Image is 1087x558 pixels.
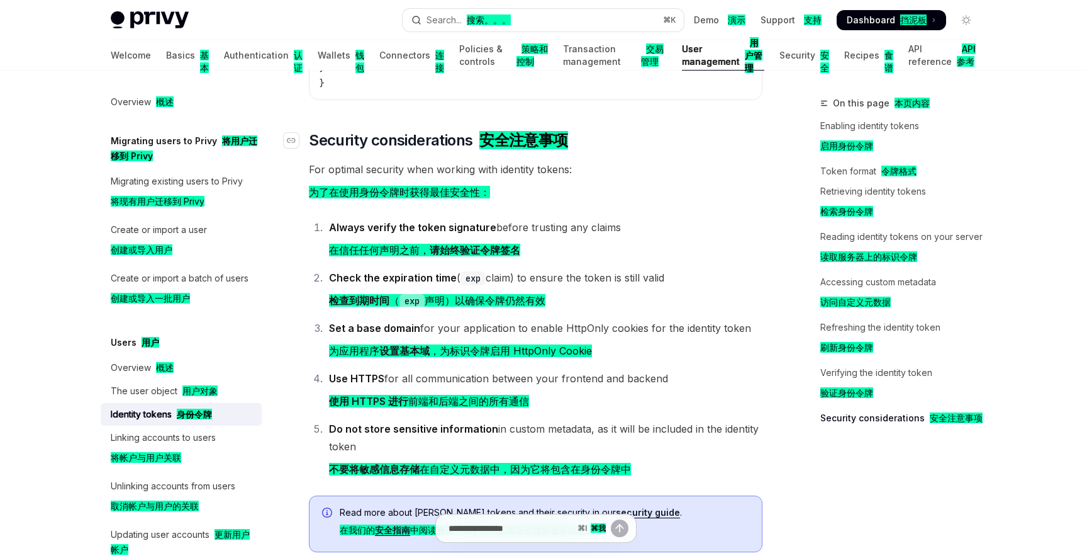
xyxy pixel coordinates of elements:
font: API 参考 [957,43,976,67]
span: For optimal security when working with identity tokens: [309,161,762,206]
font: 策略和控制 [516,43,548,67]
strong: 设置基本域 [379,344,430,357]
span: Security considerations [309,130,567,151]
a: Create or import a user创建或导入用户 [101,219,262,266]
div: Overview [111,360,174,375]
div: Migrating existing users to Privy [111,174,243,214]
a: Migrating existing users to Privy将现有用户迁移到 Privy [101,170,262,218]
span: ⌘ K [663,15,676,25]
a: Reading identity tokens on your server读取服务器上的标识令牌 [820,227,986,272]
font: 用户管理 [745,37,762,73]
a: Demo 演示 [694,14,745,26]
button: Toggle dark mode [956,10,976,30]
font: 访问自定义元数据 [820,297,891,307]
div: Linking accounts to users [111,430,216,470]
a: User management 用户管理 [682,40,764,71]
div: The user object [111,384,218,399]
div: Read more about [PERSON_NAME] tokens and their security in our . [340,506,749,542]
a: Token format 令牌格式 [820,161,986,181]
div: Search... [426,13,511,28]
font: 支持 [804,14,822,25]
font: 令牌格式 [881,166,917,176]
font: 安全 [820,50,829,73]
font: 用户 [142,337,159,348]
a: Navigate to header [284,130,309,151]
code: exp [399,294,425,308]
font: 概述 [156,362,174,373]
font: 刷新身份令牌 [820,342,873,353]
font: 用户对象 [182,385,218,396]
a: security guide [616,507,680,518]
strong: 请始终验证令牌签名 [430,244,520,256]
a: Enabling identity tokens启用身份令牌 [820,116,986,161]
strong: Always verify the token signature [329,221,496,234]
font: 身份令牌 [177,409,212,419]
li: before trusting any claims [325,219,762,264]
font: 启用身份令牌 [820,140,873,151]
font: 检索身份令牌 [820,206,873,217]
button: Open search [403,9,684,31]
a: Policies & controls 策略和控制 [459,40,548,71]
strong: 使用 HTTPS 进行 [329,395,408,407]
font: 概述 [156,96,174,107]
li: ( claim) to ensure the token is still valid [325,269,762,314]
font: 安全注意事项 [479,131,567,149]
font: 在自定义元数据中，因为它将包含在身份令牌中 [329,463,631,475]
code: exp [460,271,486,285]
font: 安全注意事项 [930,413,983,423]
div: Updating user accounts [111,527,254,557]
font: 为应用程序 ，为标识令牌启用 HttpOnly Cookie [329,344,592,357]
button: Send message [611,520,628,537]
strong: Do not store sensitive information [329,423,498,435]
input: Ask a question... [449,515,572,542]
a: Identity tokens 身份令牌 [101,403,262,426]
a: Unlinking accounts from users取消帐户与用户的关联 [101,475,262,523]
strong: 检查到期时间 [329,294,389,307]
strong: 不要将敏感信息存储 [329,463,420,475]
a: Dashboard 挡泥板 [837,10,946,30]
li: for all communication between your frontend and backend [325,370,762,415]
div: Unlinking accounts from users [111,479,235,519]
div: Identity tokens [111,407,212,422]
a: Connectors 连接 [379,40,444,71]
font: 食谱 [884,50,893,73]
font: 挡泥板 [900,14,927,25]
font: 演示 [728,14,745,25]
a: Recipes 食谱 [844,40,893,71]
font: 读取服务器上的标识令牌 [820,251,917,262]
div: Overview [111,94,174,110]
li: for your application to enable HttpOnly cookies for the identity token [325,319,762,365]
font: 搜索。。。 [467,14,511,25]
svg: Info [322,508,335,520]
strong: Set a base domain [329,322,420,334]
font: 钱包 [355,50,364,73]
font: 将帐户与用户关联 [111,452,181,463]
span: Dashboard [847,14,927,26]
a: API reference API 参考 [908,40,976,71]
span: } [320,62,325,74]
img: light logo [111,11,189,29]
a: Wallets 钱包 [318,40,364,71]
font: 交易管理 [641,43,664,67]
font: （ 声明）以确保令牌仍然有效 [329,294,545,307]
a: The user object 用户对象 [101,380,262,402]
font: 连接 [435,50,444,73]
a: Refreshing the identity token刷新身份令牌 [820,317,986,363]
font: 本页内容 [895,98,930,108]
span: On this page [833,96,930,111]
a: Linking accounts to users将帐户与用户关联 [101,426,262,474]
font: 创建或导入一批用户 [111,293,190,304]
font: 为了在使用身份令牌时获得最佳安全性： [309,186,490,198]
font: 验证身份令牌 [820,387,873,398]
a: Transaction management 交易管理 [563,40,667,71]
a: Security considerations 安全注意事项 [820,408,986,428]
span: } [320,77,325,89]
font: 前端和后端之间的所有通信 [329,395,529,407]
a: Verifying the identity token验证身份令牌 [820,363,986,408]
font: 基本 [200,50,209,73]
font: 创建或导入用户 [111,244,172,255]
font: 在信任任何声明之前， [329,244,520,256]
font: 认证 [294,50,303,73]
a: Retrieving identity tokens检索身份令牌 [820,181,986,227]
li: in custom metadata, as it will be included in the identity token [325,420,762,483]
